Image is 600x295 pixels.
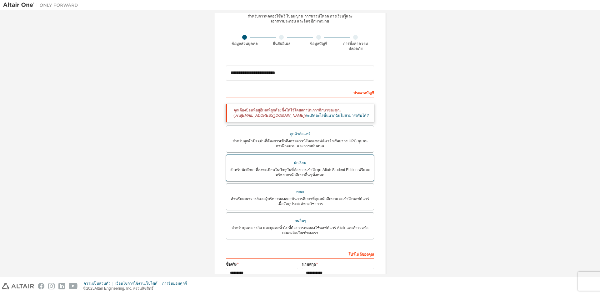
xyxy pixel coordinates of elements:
img: instagram.svg [48,283,55,289]
font: นามสกุล [302,262,316,267]
img: linkedin.svg [58,283,65,289]
font: ประเภทบัญชี [353,91,374,95]
img: altair_logo.svg [2,283,34,289]
a: จะเกิดอะไรขึ้นหากฉันไม่สามารถรับได้? [306,113,369,118]
font: สำหรับคณาจารย์และผู้บริหารของสถาบันการศึกษาที่ดูแลนักศึกษาและเข้าถึงซอฟต์แวร์เพื่อวัตถุประสงค์ทาง... [231,197,369,206]
font: เอกสารประกอบ และอื่นๆ อีกมากมาย [271,19,329,23]
font: เงื่อนไขการใช้งานเว็บไซต์ [115,281,157,286]
font: คนอื่นๆ [294,219,306,223]
font: ความเป็นส่วนตัว [83,281,111,286]
font: สำหรับการทดลองใช้ฟรี ใบอนุญาต การดาวน์โหลด การเรียนรู้และ [247,14,352,18]
font: โปรไฟล์ของคุณ [348,252,374,257]
font: 2025 [86,286,95,291]
font: ชื่อจริง [226,262,237,267]
font: คุณต้องป้อนที่อยู่อีเมลที่ถูกต้องซึ่งให้ไว้โดยสถาบันการศึกษาของคุณ (เช่น [233,108,341,117]
font: การยินยอมคุกกี้ [162,281,187,286]
font: ลูกค้าอัลแทร์ [290,132,310,136]
img: youtube.svg [69,283,78,289]
font: ข้อมูลบัญชี [310,42,327,46]
font: ) [304,113,306,118]
font: สำหรับนักศึกษาที่ลงทะเบียนในปัจจุบันที่ต้องการเข้าถึงชุด Altair Student Edition ฟรีและทรัพยากรนัก... [230,168,370,177]
font: การตั้งค่าความปลอดภัย [343,42,368,51]
font: สำหรับบุคคล ธุรกิจ และบุคคลทั่วไปที่ต้องการทดลองใช้ซอฟต์แวร์ Altair และสำรวจข้อเสนอผลิตภัณฑ์ของเรา [232,226,368,235]
font: © [83,286,86,291]
img: facebook.svg [38,283,44,289]
font: [EMAIL_ADDRESS][DOMAIN_NAME] [241,113,304,118]
font: นักเรียน [294,161,306,165]
img: อัลแตร์วัน [3,2,81,8]
font: Altair Engineering, Inc. สงวนลิขสิทธิ์ [94,286,153,291]
font: ยืนยันอีเมล [273,42,290,46]
font: สำหรับลูกค้าปัจจุบันที่ต้องการเข้าถึงการดาวน์โหลดซอฟต์แวร์ ทรัพยากร HPC ชุมชน การฝึกอบรม และการสน... [232,139,367,148]
font: คณะ [296,189,304,194]
font: ข้อมูลส่วนบุคคล [232,42,257,46]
